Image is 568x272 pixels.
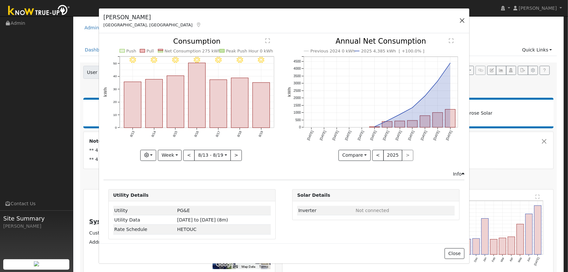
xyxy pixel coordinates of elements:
[294,60,301,63] text: 4500
[424,95,426,97] circle: onclick=""
[113,87,117,91] text: 30
[231,78,248,128] rect: onclick=""
[146,49,154,53] text: Pull
[253,83,270,128] rect: onclick=""
[344,130,352,141] text: [DATE]
[445,130,453,141] text: [DATE]
[113,193,149,198] strong: Utility Details
[164,49,220,53] text: Net Consumption 275 kWh
[113,225,176,234] td: Rate Schedule
[336,37,426,46] text: Annual Net Consumption
[297,193,330,198] strong: Solar Details
[188,63,205,128] rect: onclick=""
[172,57,179,64] i: 8/15 - Clear
[237,57,243,64] i: 8/18 - Clear
[433,130,441,141] text: [DATE]
[236,130,242,138] text: 8/18
[113,75,117,78] text: 40
[433,113,443,128] rect: onclick=""
[103,87,108,97] text: kWh
[311,49,355,54] text: Previous 2024 0 kWh
[158,150,182,161] button: Week
[357,130,365,141] text: [DATE]
[445,248,464,259] button: Close
[296,118,301,122] text: 500
[173,37,221,45] text: Consumption
[194,57,200,64] i: 8/16 - Clear
[294,104,301,107] text: 1500
[113,62,117,65] text: 50
[215,130,221,138] text: 8/17
[386,120,389,122] circle: onclick=""
[436,80,439,82] circle: onclick=""
[395,121,405,128] rect: onclick=""
[420,130,428,141] text: [DATE]
[115,126,117,130] text: 0
[265,38,270,43] text: 
[408,121,418,128] rect: onclick=""
[104,22,193,27] span: [GEOGRAPHIC_DATA], [GEOGRAPHIC_DATA]
[294,111,301,115] text: 1000
[307,130,314,141] text: [DATE]
[382,130,390,141] text: [DATE]
[297,206,354,215] td: Inverter
[299,126,301,129] text: 0
[287,87,292,97] text: kWh
[294,67,301,71] text: 4000
[126,49,136,53] text: Push
[177,208,190,213] span: ID: 17024466, authorized: 07/03/25
[339,150,371,161] button: Compare
[177,227,196,232] span: J
[294,74,301,78] text: 3500
[408,130,415,141] text: [DATE]
[129,57,136,64] i: 8/13 - Clear
[449,38,454,44] text: 
[373,125,376,128] circle: onclick=""
[113,206,176,215] td: Utility
[382,122,392,128] rect: onclick=""
[445,109,455,127] rect: onclick=""
[210,80,227,128] rect: onclick=""
[372,150,384,161] button: <
[294,82,301,85] text: 3000
[356,208,389,213] span: ID: null, authorized: None
[113,215,176,225] td: Utility Data
[151,130,157,138] text: 8/14
[294,89,301,93] text: 2500
[294,96,301,100] text: 2000
[104,13,202,21] h5: [PERSON_NAME]
[183,150,195,161] button: <
[399,113,401,116] circle: onclick=""
[258,130,264,138] text: 8/19
[370,130,378,141] text: [DATE]
[194,130,200,138] text: 8/16
[383,150,403,161] button: 2025
[361,49,425,54] text: 2025 4,385 kWh [ +100.0% ]
[196,22,202,27] a: Map
[172,130,178,138] text: 8/15
[420,116,430,128] rect: onclick=""
[167,76,184,128] rect: onclick=""
[258,57,265,64] i: 8/19 - Clear
[145,79,163,128] rect: onclick=""
[124,82,141,128] rect: onclick=""
[332,130,339,141] text: [DATE]
[113,100,117,104] text: 20
[411,107,414,109] circle: onclick=""
[230,150,242,161] button: >
[395,130,403,141] text: [DATE]
[449,62,452,64] circle: onclick=""
[177,217,228,222] span: [DATE] to [DATE] (8m)
[453,171,465,178] div: Info
[113,113,117,117] text: 10
[194,150,231,161] button: 8/13 - 8/19
[226,49,273,53] text: Peak Push Hour 0 kWh
[319,130,327,141] text: [DATE]
[151,57,157,64] i: 8/14 - Clear
[129,130,135,138] text: 8/13
[215,57,222,64] i: 8/17 - Clear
